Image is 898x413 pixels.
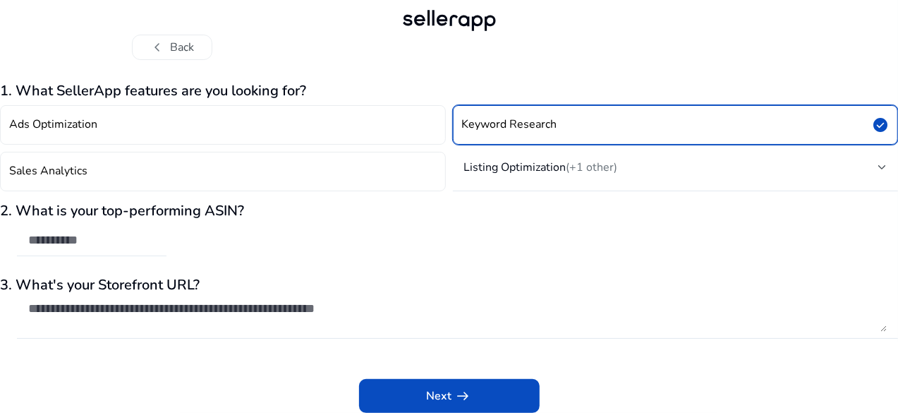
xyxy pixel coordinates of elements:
h4: Keyword Research [462,118,557,131]
span: Next [427,388,472,405]
span: chevron_left [150,39,166,56]
span: check_circle [872,116,889,133]
span: arrow_right_alt [455,388,472,405]
button: chevron_leftBack [132,35,212,60]
h4: Listing Optimization [464,160,618,174]
span: (+1 other) [566,160,618,175]
h4: Sales Analytics [9,164,87,178]
button: Nextarrow_right_alt [359,379,540,413]
h4: Ads Optimization [9,118,97,131]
